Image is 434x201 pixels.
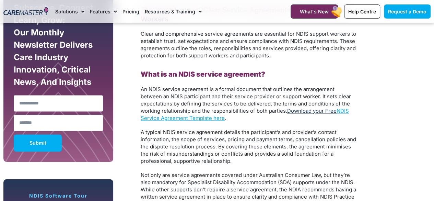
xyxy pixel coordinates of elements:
[141,70,265,78] b: What is an NDIS service agreement?
[141,86,351,114] span: An NDIS service agreement is a formal document that outlines the arrangement between an NDIS part...
[141,129,356,164] span: A typical NDIS service agreement details the participant’s and provider’s contact information, th...
[10,193,106,199] p: NDIS Software Tour
[348,9,376,14] span: Help Centre
[384,4,431,19] a: Request a Demo
[388,9,426,14] span: Request a Demo
[3,7,48,16] img: CareMaster Logo
[141,86,357,122] p: .
[291,4,338,19] a: What's New
[30,141,46,145] span: Submit
[14,134,62,152] button: Submit
[141,108,349,121] a: NDIS Service Agreement Template here
[12,2,105,92] div: Subscribe, Connect, Learn, Grow: Our Monthly Newsletter Delivers Care Industry Innovation, Critic...
[287,108,337,114] a: Download your Free
[344,4,380,19] a: Help Centre
[141,31,356,59] span: Clear and comprehensive service agreements are essential for NDIS support workers to establish tr...
[300,9,329,14] span: What's New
